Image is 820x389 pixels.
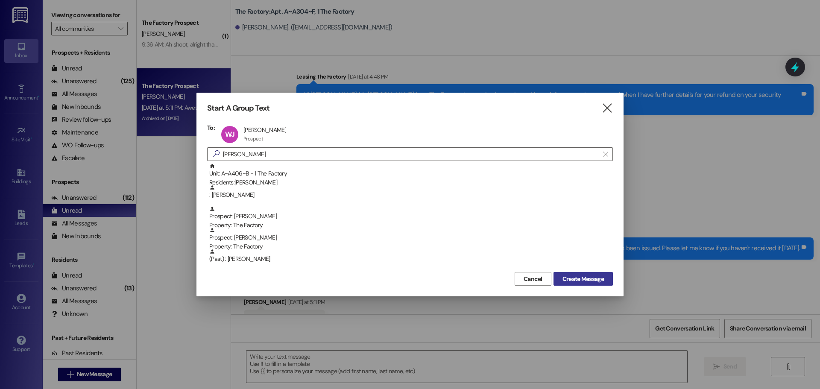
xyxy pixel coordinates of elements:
h3: To: [207,124,215,132]
span: Create Message [562,275,604,284]
div: Prospect: [PERSON_NAME] [209,206,613,230]
i:  [209,149,223,158]
div: Property: The Factory [209,221,613,230]
div: Unit: A~A406~B - 1 The Factory [209,163,613,187]
button: Clear text [599,148,612,161]
div: Prospect: [PERSON_NAME] [209,227,613,252]
i:  [601,104,613,113]
div: Prospect: [PERSON_NAME]Property: The Factory [207,206,613,227]
div: Property: The Factory [209,242,613,251]
div: Prospect [243,135,263,142]
h3: Start A Group Text [207,103,269,113]
span: WJ [225,130,234,139]
div: Residents: [PERSON_NAME] [209,178,613,187]
div: Unit: A~A406~B - 1 The FactoryResidents:[PERSON_NAME] [207,163,613,184]
div: [PERSON_NAME] [243,126,286,134]
div: Prospect: [PERSON_NAME]Property: The Factory [207,227,613,249]
i:  [603,151,608,158]
button: Create Message [553,272,613,286]
div: : [PERSON_NAME] [207,184,613,206]
div: (Past) : [PERSON_NAME] [209,249,613,263]
span: Cancel [524,275,542,284]
input: Search for any contact or apartment [223,148,599,160]
div: (Past) : [PERSON_NAME] [207,249,613,270]
button: Cancel [515,272,551,286]
div: : [PERSON_NAME] [209,184,613,199]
